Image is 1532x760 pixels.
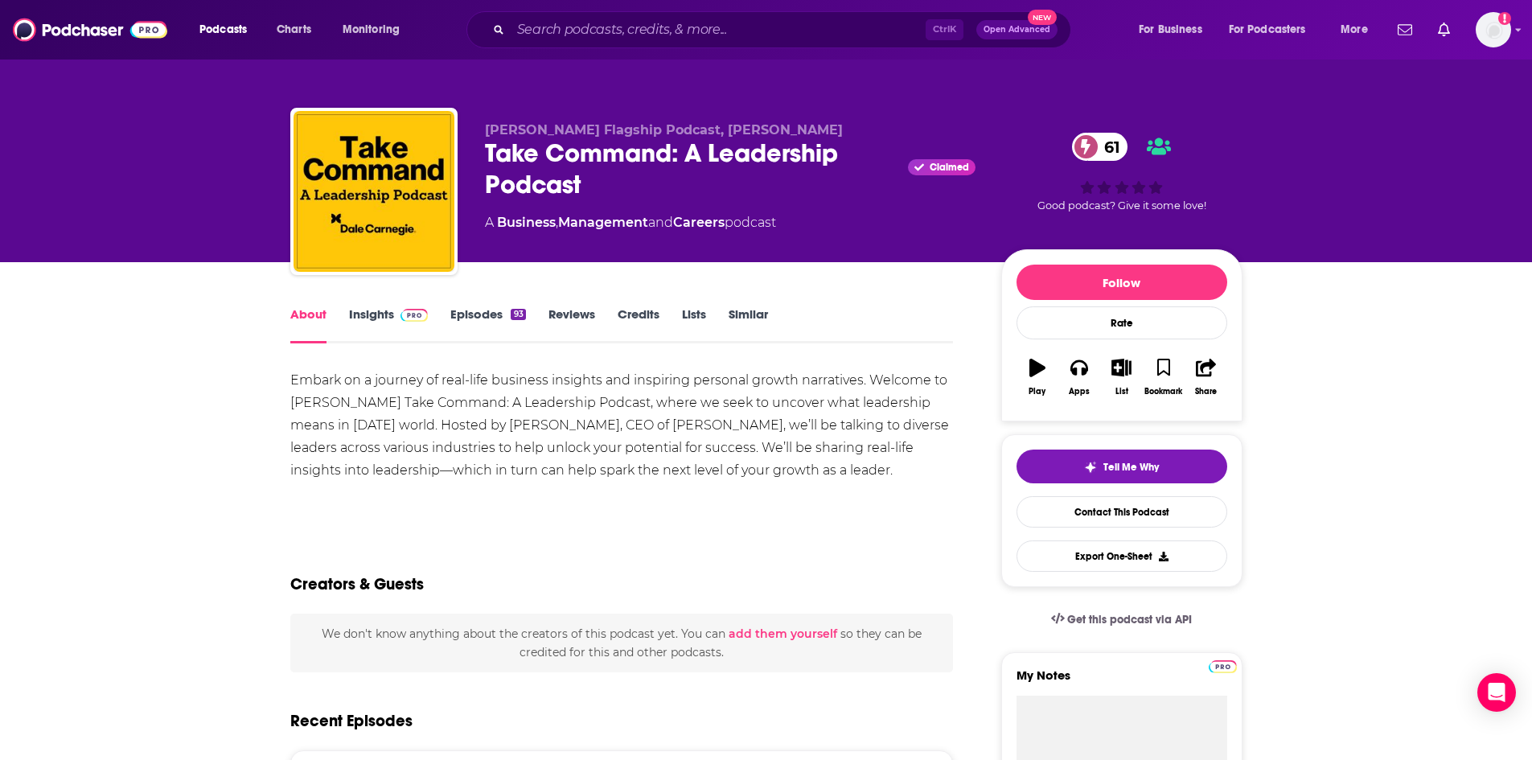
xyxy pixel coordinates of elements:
a: Management [558,215,648,230]
div: A podcast [485,213,776,232]
span: Good podcast? Give it some love! [1037,199,1206,212]
label: My Notes [1017,668,1227,696]
div: Apps [1069,387,1090,396]
a: Similar [729,306,768,343]
button: Follow [1017,265,1227,300]
span: Ctrl K [926,19,963,40]
span: We don't know anything about the creators of this podcast yet . You can so they can be credited f... [322,626,922,659]
div: Share [1195,387,1217,396]
a: About [290,306,327,343]
div: Embark on a journey of real-life business insights and inspiring personal growth narratives. Welc... [290,369,954,482]
a: Lists [682,306,706,343]
div: Play [1029,387,1045,396]
a: Episodes93 [450,306,525,343]
button: Open AdvancedNew [976,20,1058,39]
span: Open Advanced [984,26,1050,34]
img: Podchaser - Follow, Share and Rate Podcasts [13,14,167,45]
span: Get this podcast via API [1067,613,1192,626]
a: 61 [1072,133,1128,161]
span: Claimed [930,163,969,171]
span: and [648,215,673,230]
input: Search podcasts, credits, & more... [511,17,926,43]
button: Show profile menu [1476,12,1511,47]
div: List [1115,387,1128,396]
img: User Profile [1476,12,1511,47]
span: Logged in as megcassidy [1476,12,1511,47]
div: 93 [511,309,525,320]
h2: Creators & Guests [290,574,424,594]
button: Export One-Sheet [1017,540,1227,572]
button: Play [1017,348,1058,406]
a: Reviews [548,306,595,343]
a: Show notifications dropdown [1391,16,1419,43]
button: tell me why sparkleTell Me Why [1017,450,1227,483]
span: Charts [277,18,311,41]
svg: Add a profile image [1498,12,1511,25]
span: Podcasts [199,18,247,41]
button: open menu [1218,17,1329,43]
button: open menu [188,17,268,43]
a: Business [497,215,556,230]
a: Recent Episodes [290,711,413,731]
button: open menu [1127,17,1222,43]
div: Search podcasts, credits, & more... [482,11,1086,48]
a: Contact This Podcast [1017,496,1227,528]
img: Podchaser Pro [400,309,429,322]
button: List [1100,348,1142,406]
button: open menu [331,17,421,43]
span: For Business [1139,18,1202,41]
button: add them yourself [729,627,837,640]
img: tell me why sparkle [1084,461,1097,474]
img: Podchaser Pro [1209,660,1237,673]
span: For Podcasters [1229,18,1306,41]
button: open menu [1329,17,1388,43]
span: New [1028,10,1057,25]
a: Charts [266,17,321,43]
div: Open Intercom Messenger [1477,673,1516,712]
span: , [556,215,558,230]
a: Careers [673,215,725,230]
div: Bookmark [1144,387,1182,396]
div: 61Good podcast? Give it some love! [1001,122,1242,222]
a: Pro website [1209,658,1237,673]
a: InsightsPodchaser Pro [349,306,429,343]
button: Apps [1058,348,1100,406]
span: Monitoring [343,18,400,41]
a: Show notifications dropdown [1431,16,1456,43]
button: Share [1185,348,1226,406]
a: Credits [618,306,659,343]
span: [PERSON_NAME] Flagship Podcast, [PERSON_NAME] [485,122,843,138]
button: Bookmark [1143,348,1185,406]
div: Rate [1017,306,1227,339]
span: Tell Me Why [1103,461,1159,474]
span: 61 [1088,133,1128,161]
a: Get this podcast via API [1038,600,1205,639]
span: More [1341,18,1368,41]
img: Take Command: A Leadership Podcast [294,111,454,272]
